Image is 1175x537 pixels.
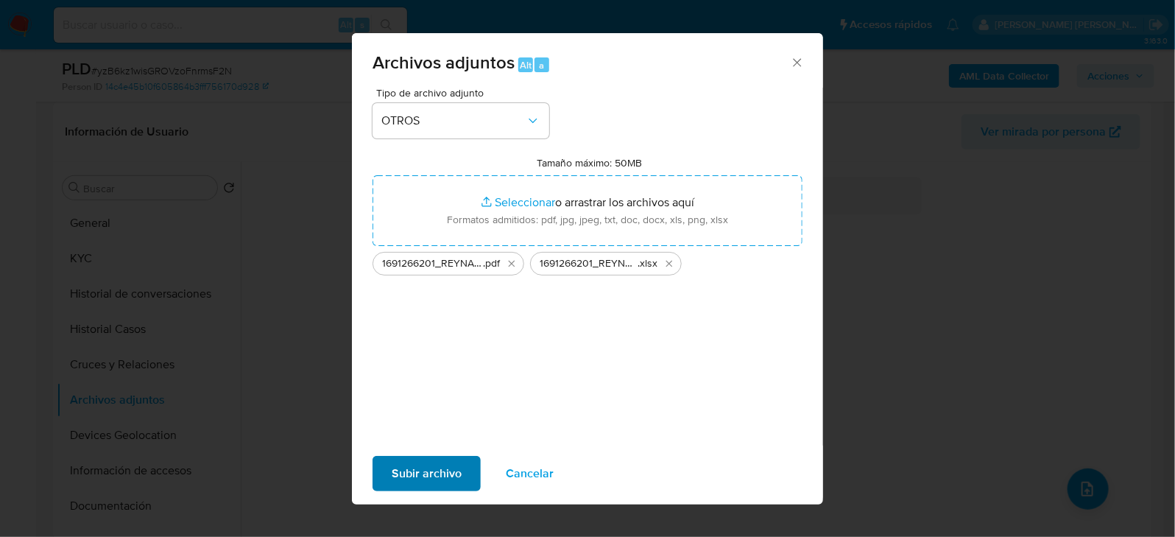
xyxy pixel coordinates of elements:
span: Archivos adjuntos [373,49,515,75]
span: OTROS [381,113,526,128]
label: Tamaño máximo: 50MB [537,156,643,169]
span: Alt [520,58,532,72]
span: Tipo de archivo adjunto [376,88,553,98]
button: Cerrar [790,55,803,69]
span: 1691266201_REYNA [PERSON_NAME] LEIJA_SEP2025 [382,256,483,271]
span: 1691266201_REYNA [PERSON_NAME] LEIJA_SEP2025 [540,256,638,271]
span: .xlsx [638,256,657,271]
span: Cancelar [506,457,554,490]
button: OTROS [373,103,549,138]
span: a [539,58,544,72]
ul: Archivos seleccionados [373,246,802,275]
span: .pdf [483,256,500,271]
button: Eliminar 1691266201_REYNA MARIA FACUNDO LEIJA_SEP2025.pdf [503,255,521,273]
button: Cancelar [487,456,573,491]
span: Subir archivo [392,457,462,490]
button: Subir archivo [373,456,481,491]
button: Eliminar 1691266201_REYNA MARIA FACUNDO LEIJA_SEP2025.xlsx [660,255,678,273]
